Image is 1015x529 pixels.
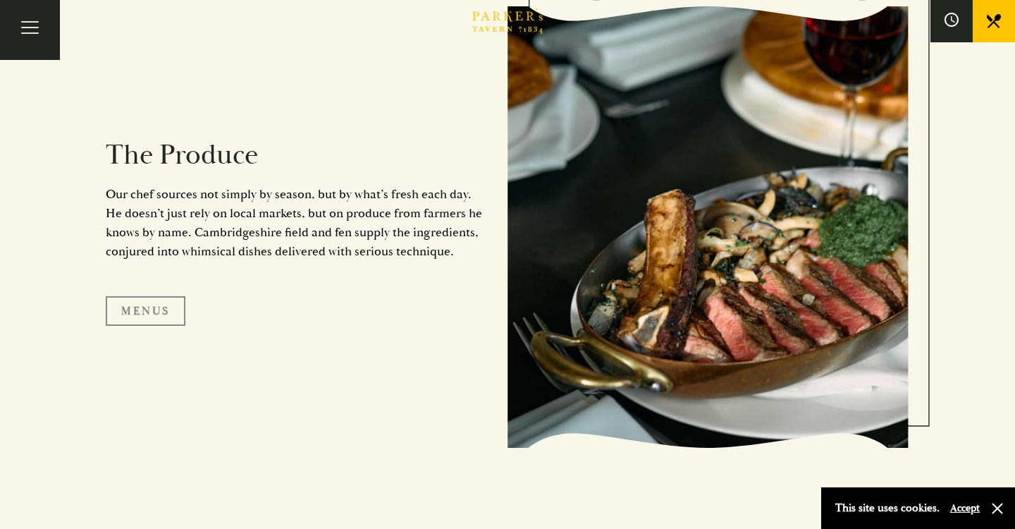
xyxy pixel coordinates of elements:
h2: The Produce [106,138,486,172]
button: Accept [950,501,980,515]
a: Menus [106,296,185,326]
p: This site uses cookies. [835,498,940,518]
button: Close and accept [990,501,1004,516]
p: Our chef sources not simply by season, but by what’s fresh each day. He doesn’t just rely on loca... [106,185,486,261]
